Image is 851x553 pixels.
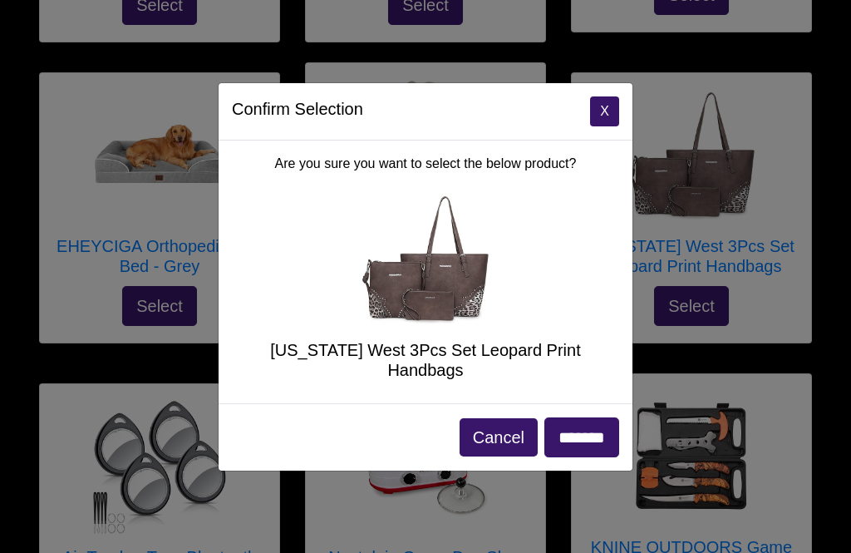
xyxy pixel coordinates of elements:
[219,141,632,403] div: Are you sure you want to select the below product?
[232,96,363,121] h5: Confirm Selection
[460,418,538,457] button: Cancel
[359,194,492,327] img: Montana West 3Pcs Set Leopard Print Handbags
[232,340,619,380] h5: [US_STATE] West 3Pcs Set Leopard Print Handbags
[590,96,619,126] button: Close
